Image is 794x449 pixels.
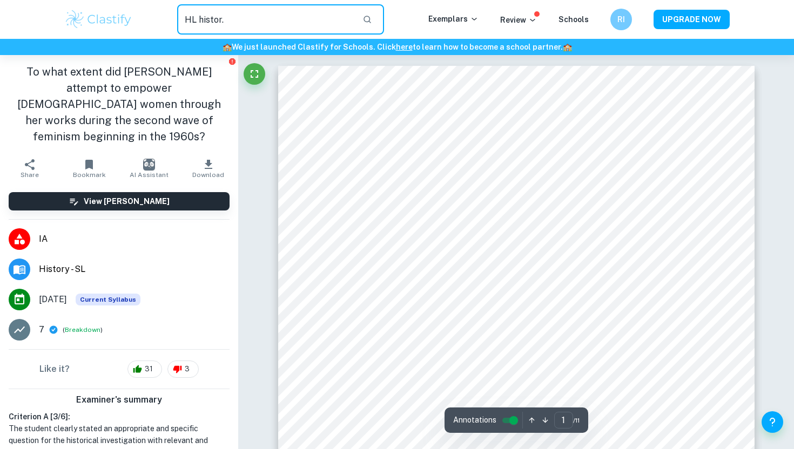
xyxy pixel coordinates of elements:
span: History - SL [39,263,230,276]
p: 7 [39,323,44,336]
h1: To what extent did [PERSON_NAME] attempt to empower [DEMOGRAPHIC_DATA] women through her works du... [9,64,230,145]
button: Fullscreen [244,63,265,85]
h6: Like it? [39,363,70,376]
span: Download [192,171,224,179]
span: Share [21,171,39,179]
button: View [PERSON_NAME] [9,192,230,210]
span: AI Assistant [130,171,169,179]
span: IA [39,233,230,246]
img: AI Assistant [143,159,155,171]
button: Download [179,153,238,183]
a: Schools [559,15,589,24]
h6: Criterion A [ 3 / 6 ]: [9,411,230,423]
a: here [396,43,413,51]
span: 🏫 [563,43,572,51]
button: AI Assistant [119,153,179,183]
div: 3 [167,360,199,378]
h6: View [PERSON_NAME] [84,195,170,207]
p: Review [500,14,537,26]
span: / 11 [573,416,580,425]
span: 🏫 [223,43,232,51]
p: Exemplars [428,13,479,25]
img: Clastify logo [64,9,133,30]
span: 3 [179,364,196,375]
input: Search for any exemplars... [177,4,354,35]
h6: RI [615,13,628,25]
div: 31 [127,360,162,378]
span: Bookmark [73,171,106,179]
div: This exemplar is based on the current syllabus. Feel free to refer to it for inspiration/ideas wh... [76,294,140,305]
span: ( ) [63,325,103,335]
h6: We just launched Clastify for Schools. Click to learn how to become a school partner. [2,41,792,53]
button: Help and Feedback [762,411,783,433]
h6: Examiner's summary [4,393,234,406]
button: Report issue [228,57,236,65]
span: Annotations [453,414,496,426]
span: 31 [139,364,159,375]
span: [DATE] [39,293,67,306]
span: Current Syllabus [76,294,140,305]
button: Bookmark [59,153,119,183]
button: UPGRADE NOW [654,10,730,29]
button: RI [610,9,632,30]
button: Breakdown [65,325,100,335]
